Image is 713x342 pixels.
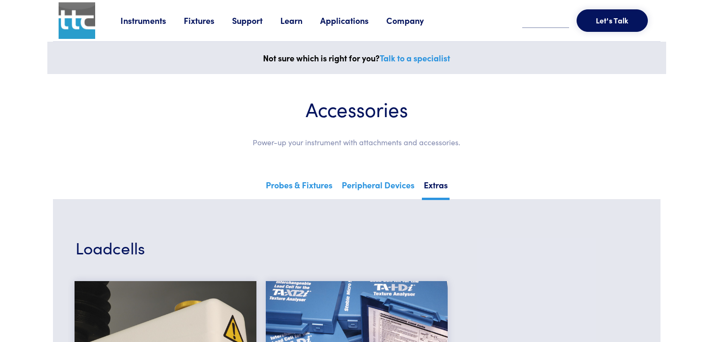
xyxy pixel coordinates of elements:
img: ttc_logo_1x1_v1.0.png [59,2,95,39]
p: Not sure which is right for you? [53,51,660,65]
a: Extras [422,177,450,200]
a: Peripheral Devices [340,177,416,198]
a: Instruments [120,15,184,26]
a: Support [232,15,280,26]
a: Probes & Fixtures [264,177,334,198]
a: Talk to a specialist [380,52,450,64]
a: Applications [320,15,386,26]
a: Learn [280,15,320,26]
a: Company [386,15,442,26]
h3: Loadcells [75,236,638,259]
h1: Accessories [75,97,638,121]
p: Power-up your instrument with attachments and accessories. [75,136,638,149]
button: Let's Talk [577,9,648,32]
a: Fixtures [184,15,232,26]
